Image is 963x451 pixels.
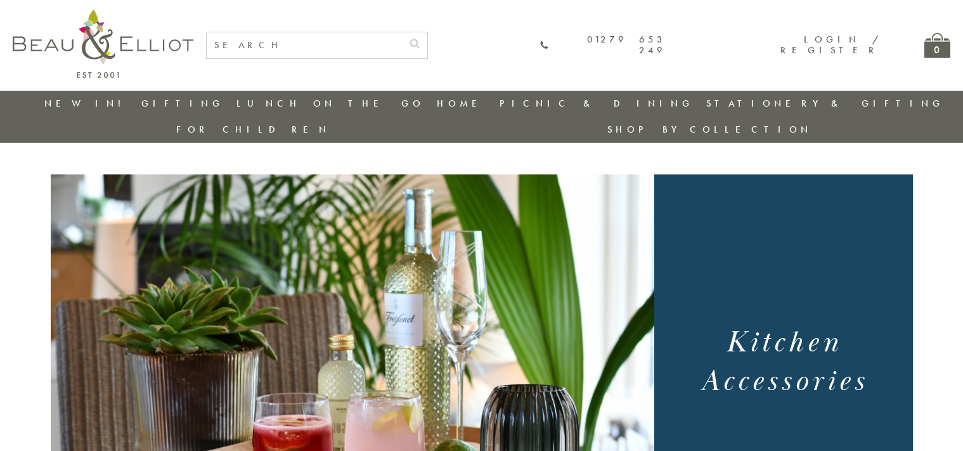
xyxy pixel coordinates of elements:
[706,97,944,110] a: Stationery & Gifting
[207,32,402,58] input: SEARCH
[540,34,666,56] a: 01279 653 249
[236,97,424,110] a: Lunch On The Go
[780,33,880,56] a: Login / Register
[500,97,694,110] a: Picnic & Dining
[176,123,330,136] a: For Children
[141,97,224,110] a: Gifting
[437,97,488,110] a: Home
[607,123,812,136] a: Shop by collection
[13,10,193,78] img: logo
[669,324,897,401] h1: Kitchen Accessories
[44,97,129,110] a: New in!
[924,33,950,58] a: 0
